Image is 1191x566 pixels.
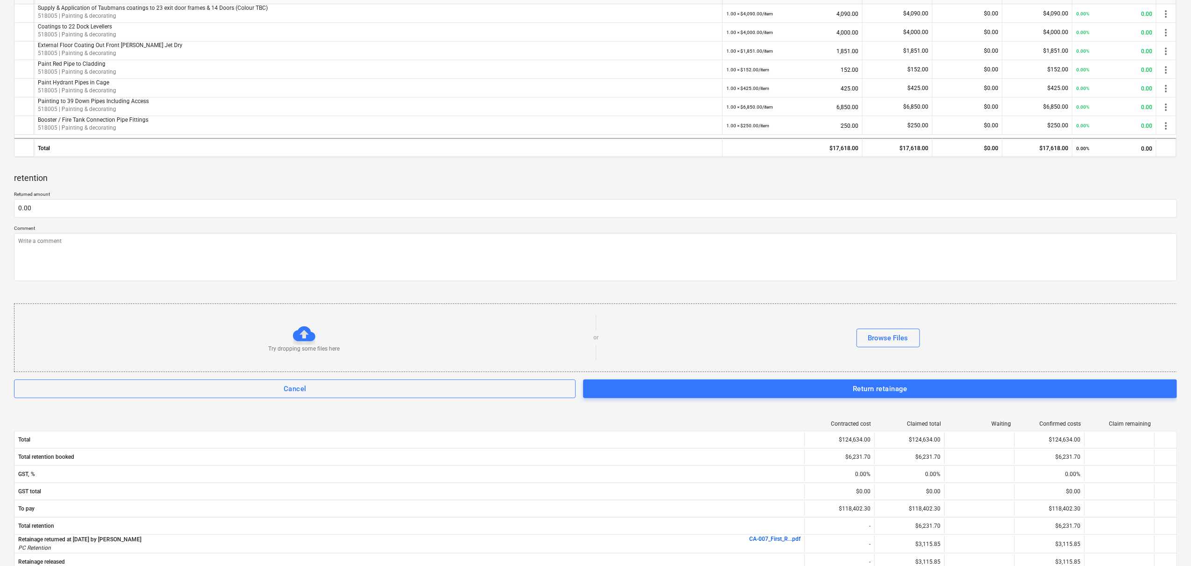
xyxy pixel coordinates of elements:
p: 518005 | Painting & decorating [38,68,718,76]
a: CA-007_First_R...pdf [749,536,801,542]
span: Total retention [18,523,801,529]
div: $6,231.70 [804,449,874,464]
small: 1.00 × $250.00 / item [726,123,769,128]
p: 518005 | Painting & decorating [38,31,718,39]
span: more_vert [1160,64,1171,76]
div: 0.00 [1076,139,1152,158]
span: more_vert [1160,102,1171,113]
span: more_vert [1160,27,1171,38]
span: $0.00 [984,122,998,129]
div: Cancel [284,383,306,395]
p: Painting to 39 Down Pipes Including Access [38,97,718,105]
p: Comment [14,225,1177,233]
div: $3,115.85 [1014,536,1084,552]
span: Total [18,436,801,443]
span: more_vert [1160,8,1171,20]
div: $118,402.30 [804,501,874,516]
span: $152.00 [1047,66,1068,73]
p: 518005 | Painting & decorating [38,124,718,132]
button: Return retainage [583,380,1177,398]
div: $124,634.00 [874,432,944,447]
span: $425.00 [907,85,928,91]
div: 0.00 [1076,60,1152,79]
div: - [804,518,874,533]
small: 0.00% [1076,123,1089,128]
span: $0.00 [984,10,998,17]
span: GST total [18,488,801,495]
div: 0.00 [1076,116,1152,135]
p: 518005 | Painting & decorating [38,12,718,20]
div: $17,618.00 [1003,138,1073,157]
p: 518005 | Painting & decorating [38,49,718,57]
div: $6,231.70 [874,518,944,533]
div: Total [34,138,723,157]
span: $152.00 [907,66,928,73]
div: Contracted cost [808,421,871,427]
div: $6,231.70 [1014,518,1084,533]
div: $0.00 [933,138,1003,157]
div: 425.00 [726,79,858,98]
div: 0.00 [1076,23,1152,42]
button: Cancel [14,380,576,398]
p: or [593,334,599,342]
span: $425.00 [1047,85,1068,91]
div: 0.00% [1014,467,1084,482]
div: Claim remaining [1088,421,1151,427]
span: $4,090.00 [1043,10,1068,17]
small: 1.00 × $425.00 / item [726,86,769,91]
div: $118,402.30 [874,501,944,516]
div: $17,618.00 [863,138,933,157]
p: Booster / Fire Tank Connection Pipe Fittings [38,116,718,124]
div: 0.00 [1076,97,1152,117]
span: $0.00 [984,48,998,54]
p: Supply & Application of Taubmans coatings to 23 exit door frames & 14 Doors (Colour TBC) [38,4,718,12]
div: $124,634.00 [1014,432,1084,447]
small: 1.00 × $4,090.00 / item [726,11,773,16]
div: $3,115.85 [874,536,944,552]
small: 0.00% [1076,30,1089,35]
p: 518005 | Painting & decorating [38,87,718,95]
div: 0.00% [804,467,874,482]
span: more_vert [1160,46,1171,57]
small: 1.00 × $1,851.00 / item [726,48,773,54]
div: $118,402.30 [1014,501,1084,516]
div: $0.00 [1014,484,1084,499]
span: $0.00 [984,104,998,110]
small: 1.00 × $4,000.00 / item [726,30,773,35]
span: $250.00 [907,122,928,129]
div: 6,850.00 [726,97,858,117]
span: more_vert [1160,83,1171,94]
div: $124,634.00 [804,432,874,447]
div: 4,000.00 [726,23,858,42]
div: Confirmed costs [1018,421,1081,427]
span: Total retention booked [18,454,801,460]
p: External Floor Coating Out Front [PERSON_NAME] Jet Dry [38,41,718,49]
small: 1.00 × $152.00 / item [726,67,769,72]
div: $0.00 [874,484,944,499]
div: $6,231.70 [1014,449,1084,464]
div: 152.00 [726,60,858,79]
div: 4,090.00 [726,4,858,23]
span: $4,000.00 [1043,29,1068,35]
div: 0.00 [1076,4,1152,23]
div: 0.00% [874,467,944,482]
span: Retainage released [18,559,801,565]
p: retention [14,173,48,184]
small: 0.00% [1076,11,1089,16]
span: $0.00 [984,66,998,73]
span: To pay [18,505,801,512]
div: Return retainage [853,383,907,395]
div: $17,618.00 [723,138,863,157]
p: Returned amount [14,191,1177,199]
small: 0.00% [1076,48,1089,54]
span: $6,850.00 [903,104,928,110]
small: 0.00% [1076,67,1089,72]
span: $6,850.00 [1043,104,1068,110]
span: $1,851.00 [1043,48,1068,54]
div: Waiting [948,421,1011,427]
span: GST, % [18,471,801,477]
small: 0.00% [1076,86,1089,91]
span: $1,851.00 [903,48,928,54]
p: 518005 | Painting & decorating [38,105,718,113]
small: 0.00% [1076,104,1089,110]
